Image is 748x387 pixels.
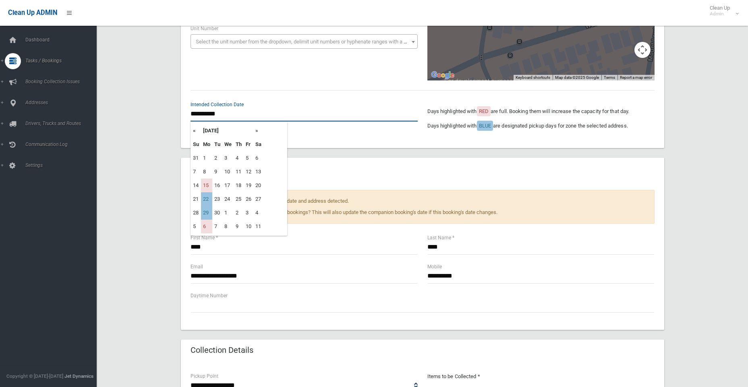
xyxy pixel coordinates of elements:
span: Map data ©2025 Google [555,75,599,80]
button: Map camera controls [634,42,651,58]
td: 14 [191,179,201,192]
td: 1 [201,151,212,165]
button: Keyboard shortcuts [516,75,550,80]
td: 2 [234,206,244,220]
td: 8 [201,165,212,179]
th: Mo [201,138,212,151]
a: Report a map error [620,75,652,80]
span: Drivers, Trucks and Routes [23,121,103,126]
td: 27 [253,192,263,206]
th: Su [191,138,201,151]
span: Settings [23,163,103,168]
p: Items to be Collected * [427,372,655,381]
th: » [253,124,263,138]
p: Days highlighted with are designated pickup days for zone the selected address. [427,121,655,131]
th: Tu [212,138,222,151]
td: 7 [191,165,201,179]
th: Fr [244,138,253,151]
td: 2 [212,151,222,165]
span: Clean Up ADMIN [8,9,57,16]
td: 4 [234,151,244,165]
a: Open this area in Google Maps (opens a new window) [429,70,456,80]
td: 19 [244,179,253,192]
td: 16 [212,179,222,192]
span: BLUE [479,123,491,129]
td: 10 [244,220,253,233]
th: [DATE] [201,124,253,138]
td: 22 [201,192,212,206]
td: 18 [234,179,244,192]
td: 9 [212,165,222,179]
span: RED [479,108,489,114]
td: 25 [234,192,244,206]
span: Clean Up [706,5,738,17]
td: 6 [253,151,263,165]
td: 21 [191,192,201,206]
td: 31 [191,151,201,165]
small: Admin [710,11,730,17]
td: 1 [222,206,234,220]
td: 4 [253,206,263,220]
td: 12 [244,165,253,179]
td: 5 [244,151,253,165]
img: Google [429,70,456,80]
div: Multiple companion bookings for this date and address detected. [191,190,655,224]
td: 24 [222,192,234,206]
td: 3 [222,151,234,165]
td: 7 [212,220,222,233]
td: 17 [222,179,234,192]
td: 23 [212,192,222,206]
span: Select the unit number from the dropdown, delimit unit numbers or hyphenate ranges with a comma [196,39,421,45]
td: 9 [234,220,244,233]
span: Booking Collection Issues [23,79,103,84]
a: Terms (opens in new tab) [604,75,615,80]
td: 28 [191,206,201,220]
td: 11 [253,220,263,233]
header: Collection Details [181,342,263,358]
td: 13 [253,165,263,179]
th: We [222,138,234,151]
td: 6 [201,220,212,233]
span: Tasks / Bookings [23,58,103,64]
th: Th [234,138,244,151]
th: « [191,124,201,138]
td: 8 [222,220,234,233]
span: Communication Log [23,142,103,147]
span: Addresses [23,100,103,105]
td: 5 [191,220,201,233]
td: 26 [244,192,253,206]
p: Days highlighted with are full. Booking them will increase the capacity for that day. [427,107,655,116]
header: Personal Details [181,161,259,176]
th: Sa [253,138,263,151]
span: Dashboard [23,37,103,43]
td: 3 [244,206,253,220]
td: 30 [212,206,222,220]
td: 20 [253,179,263,192]
td: 11 [234,165,244,179]
td: 15 [201,179,212,192]
td: 10 [222,165,234,179]
td: 29 [201,206,212,220]
strong: Jet Dynamics [64,373,93,379]
span: Copyright © [DATE]-[DATE] [6,373,63,379]
span: Update personal details across all bookings? This will also update the companion booking's date i... [197,208,497,217]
